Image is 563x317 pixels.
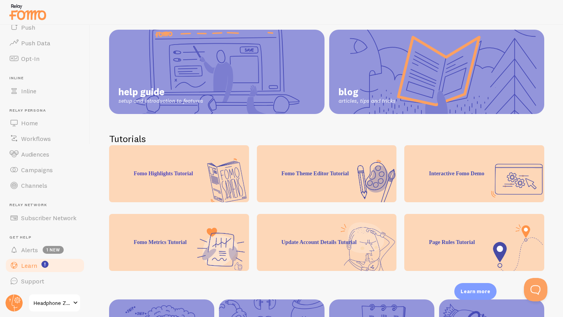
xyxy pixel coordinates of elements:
[34,298,71,308] span: Headphone Zone
[21,277,44,285] span: Support
[5,178,85,193] a: Channels
[21,135,51,142] span: Workflows
[404,214,544,271] div: Page Rules Tutorial
[257,145,397,202] div: Fomo Theme Editor Tutorial
[21,23,35,31] span: Push
[9,76,85,81] span: Inline
[9,203,85,208] span: Relay Network
[21,182,47,189] span: Channels
[5,83,85,99] a: Inline
[118,86,203,98] span: help guide
[9,235,85,240] span: Get Help
[5,162,85,178] a: Campaigns
[5,258,85,273] a: Learn
[41,261,48,268] svg: <p>Watch New Feature Tutorials!</p>
[21,214,77,222] span: Subscriber Network
[43,246,64,254] span: 1 new
[5,131,85,146] a: Workflows
[21,246,38,254] span: Alerts
[5,242,85,258] a: Alerts 1 new
[257,214,397,271] div: Update Account Details Tutorial
[5,51,85,66] a: Opt-In
[339,86,396,98] span: blog
[28,294,81,312] a: Headphone Zone
[109,145,249,202] div: Fomo Highlights Tutorial
[9,108,85,113] span: Relay Persona
[21,262,37,269] span: Learn
[5,273,85,289] a: Support
[461,288,490,295] p: Learn more
[109,133,544,145] h2: Tutorials
[21,150,49,158] span: Audiences
[118,98,203,105] span: setup and introduction to features
[5,146,85,162] a: Audiences
[454,283,497,300] div: Learn more
[21,119,38,127] span: Home
[5,115,85,131] a: Home
[329,30,545,114] a: blog articles, tips and tricks
[21,166,53,174] span: Campaigns
[109,30,325,114] a: help guide setup and introduction to features
[8,2,47,22] img: fomo-relay-logo-orange.svg
[404,145,544,202] div: Interactive Fomo Demo
[5,20,85,35] a: Push
[109,214,249,271] div: Fomo Metrics Tutorial
[339,98,396,105] span: articles, tips and tricks
[21,87,36,95] span: Inline
[5,35,85,51] a: Push Data
[21,55,39,62] span: Opt-In
[21,39,50,47] span: Push Data
[524,278,547,301] iframe: Help Scout Beacon - Open
[5,210,85,226] a: Subscriber Network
